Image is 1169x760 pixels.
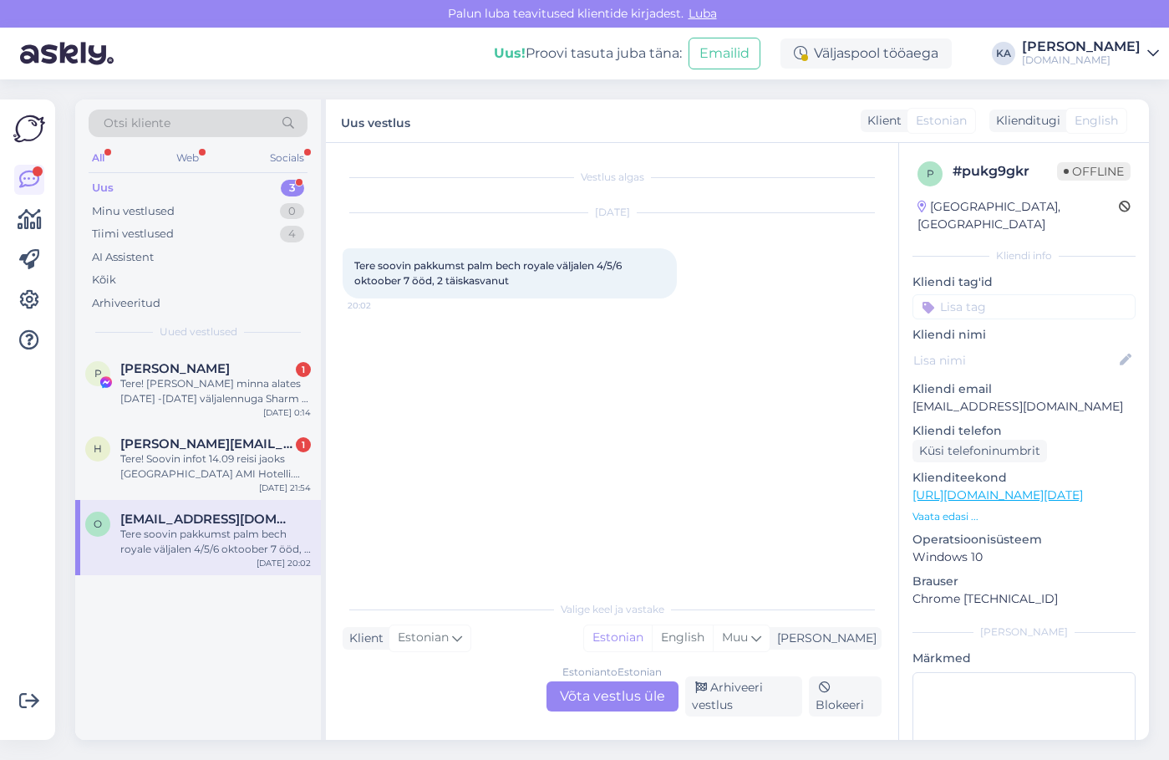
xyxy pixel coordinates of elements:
[546,681,679,712] div: Võta vestlus üle
[92,295,160,312] div: Arhiveeritud
[780,38,952,69] div: Väljaspool tööaega
[94,518,102,530] span: o
[120,361,230,376] span: Piret Randjõe
[912,625,1136,640] div: [PERSON_NAME]
[912,326,1136,344] p: Kliendi nimi
[94,442,102,455] span: h
[912,469,1136,487] p: Klienditeekond
[953,161,1057,181] div: # pukg9gkr
[92,249,154,266] div: AI Assistent
[341,110,410,132] label: Uus vestlus
[689,38,760,69] button: Emailid
[296,437,311,452] div: 1
[584,625,652,650] div: Estonian
[685,676,802,717] div: Arhiveeri vestlus
[916,112,967,130] span: Estonian
[912,398,1136,416] p: [EMAIL_ADDRESS][DOMAIN_NAME]
[809,676,882,717] div: Blokeeri
[770,630,877,647] div: [PERSON_NAME]
[912,294,1136,319] input: Lisa tag
[912,273,1136,291] p: Kliendi tag'id
[398,629,449,647] span: Estonian
[912,248,1136,263] div: Kliendi info
[861,112,902,130] div: Klient
[912,650,1136,667] p: Märkmed
[494,45,526,61] b: Uus!
[259,482,311,494] div: [DATE] 21:54
[912,531,1136,548] p: Operatsioonisüsteem
[1022,40,1159,67] a: [PERSON_NAME][DOMAIN_NAME]
[173,147,202,169] div: Web
[1075,112,1118,130] span: English
[989,112,1060,130] div: Klienditugi
[912,422,1136,440] p: Kliendi telefon
[912,573,1136,590] p: Brauser
[13,113,45,145] img: Askly Logo
[120,376,311,406] div: Tere! [PERSON_NAME] minna alates [DATE] -[DATE] väljalennuga Sharm el sheikhi . Mõnus oleks 10 öö...
[92,180,114,196] div: Uus
[120,512,294,527] span: oljana@hot.ee
[684,6,722,21] span: Luba
[562,665,662,680] div: Estonian to Estonian
[120,451,311,482] div: Tere! Soovin infot 14.09 reisi jaoks [GEOGRAPHIC_DATA] AMI Hotelli. Mis on hotelli Superior/Delux...
[92,203,175,220] div: Minu vestlused
[1022,40,1141,54] div: [PERSON_NAME]
[494,43,682,64] div: Proovi tasuta juba täna:
[94,367,102,380] span: P
[92,226,174,242] div: Tiimi vestlused
[280,226,304,242] div: 4
[913,351,1116,370] input: Lisa nimi
[343,630,384,647] div: Klient
[1057,162,1131,181] span: Offline
[992,42,1015,65] div: KA
[348,299,410,312] span: 20:02
[120,527,311,557] div: Tere soovin pakkumst palm bech royale väljalen 4/5/6 oktoober 7 ööd, 2 täiskasvanut
[267,147,307,169] div: Socials
[120,436,294,451] span: heidi.piisang@gmail.com
[257,557,311,569] div: [DATE] 20:02
[912,590,1136,608] p: Chrome [TECHNICAL_ID]
[280,203,304,220] div: 0
[343,602,882,617] div: Valige keel ja vastake
[652,625,713,650] div: English
[912,487,1083,502] a: [URL][DOMAIN_NAME][DATE]
[1022,54,1141,67] div: [DOMAIN_NAME]
[912,509,1136,524] p: Vaata edasi ...
[354,259,624,287] span: Tere soovin pakkumst palm bech royale väljalen 4/5/6 oktoober 7 ööd, 2 täiskasvanut
[912,440,1047,462] div: Küsi telefoninumbrit
[912,548,1136,566] p: Windows 10
[722,630,748,645] span: Muu
[927,167,934,180] span: p
[343,170,882,185] div: Vestlus algas
[160,324,237,339] span: Uued vestlused
[281,180,304,196] div: 3
[296,362,311,377] div: 1
[343,205,882,220] div: [DATE]
[263,406,311,419] div: [DATE] 0:14
[917,198,1119,233] div: [GEOGRAPHIC_DATA], [GEOGRAPHIC_DATA]
[912,380,1136,398] p: Kliendi email
[89,147,108,169] div: All
[92,272,116,288] div: Kõik
[104,115,170,132] span: Otsi kliente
